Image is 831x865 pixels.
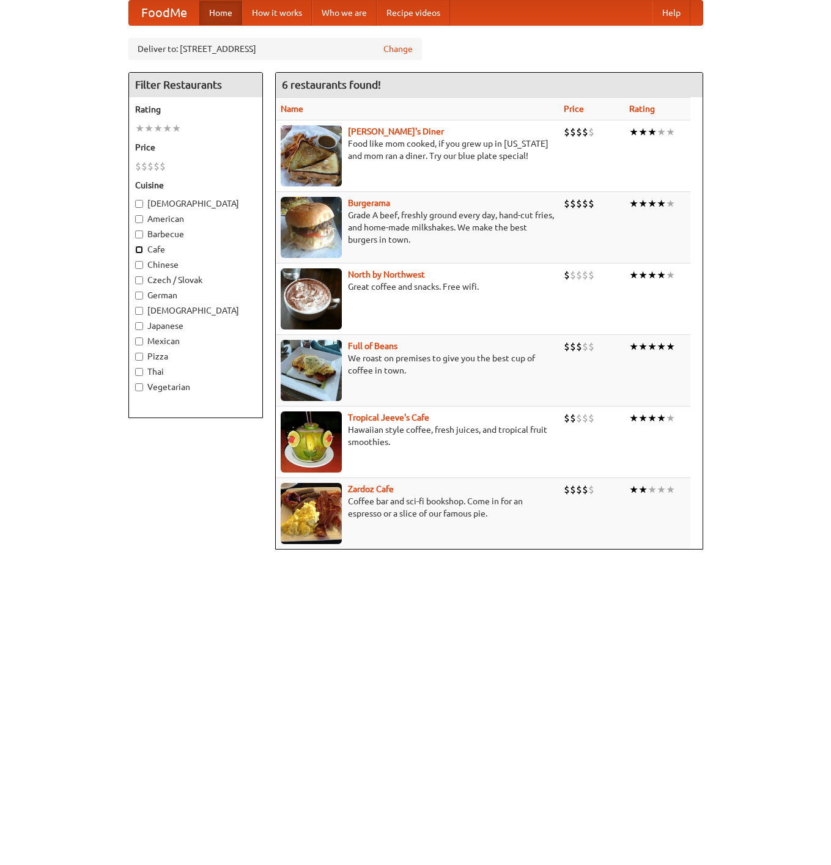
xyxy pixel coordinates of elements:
[629,104,655,114] a: Rating
[570,125,576,139] li: $
[281,268,342,329] img: north.jpg
[163,122,172,135] li: ★
[348,341,397,351] a: Full of Beans
[135,304,256,317] label: [DEMOGRAPHIC_DATA]
[588,483,594,496] li: $
[135,228,256,240] label: Barbecue
[657,483,666,496] li: ★
[666,268,675,282] li: ★
[648,125,657,139] li: ★
[564,268,570,282] li: $
[281,411,342,473] img: jeeves.jpg
[135,141,256,153] h5: Price
[135,179,256,191] h5: Cuisine
[135,213,256,225] label: American
[135,259,256,271] label: Chinese
[281,209,554,246] p: Grade A beef, freshly ground every day, hand-cut fries, and home-made milkshakes. We make the bes...
[281,138,554,162] p: Food like mom cooked, if you grew up in [US_STATE] and mom ran a diner. Try our blue plate special!
[383,43,413,55] a: Change
[129,73,262,97] h4: Filter Restaurants
[135,335,256,347] label: Mexican
[135,243,256,256] label: Cafe
[629,340,638,353] li: ★
[588,411,594,425] li: $
[564,483,570,496] li: $
[135,292,143,300] input: German
[582,340,588,353] li: $
[281,104,303,114] a: Name
[564,104,584,114] a: Price
[570,197,576,210] li: $
[135,337,143,345] input: Mexican
[281,424,554,448] p: Hawaiian style coffee, fresh juices, and tropical fruit smoothies.
[666,197,675,210] li: ★
[242,1,312,25] a: How it works
[666,125,675,139] li: ★
[144,122,153,135] li: ★
[629,125,638,139] li: ★
[135,366,256,378] label: Thai
[652,1,690,25] a: Help
[135,307,143,315] input: [DEMOGRAPHIC_DATA]
[588,268,594,282] li: $
[638,268,648,282] li: ★
[135,261,143,269] input: Chinese
[570,483,576,496] li: $
[281,495,554,520] p: Coffee bar and sci-fi bookshop. Come in for an espresso or a slice of our famous pie.
[648,340,657,353] li: ★
[648,483,657,496] li: ★
[564,197,570,210] li: $
[199,1,242,25] a: Home
[348,270,425,279] a: North by Northwest
[153,160,160,173] li: $
[638,197,648,210] li: ★
[281,483,342,544] img: zardoz.jpg
[638,483,648,496] li: ★
[160,160,166,173] li: $
[582,125,588,139] li: $
[629,483,638,496] li: ★
[582,411,588,425] li: $
[648,411,657,425] li: ★
[135,160,141,173] li: $
[588,125,594,139] li: $
[312,1,377,25] a: Who we are
[638,411,648,425] li: ★
[135,197,256,210] label: [DEMOGRAPHIC_DATA]
[135,276,143,284] input: Czech / Slovak
[135,322,143,330] input: Japanese
[576,483,582,496] li: $
[141,160,147,173] li: $
[582,197,588,210] li: $
[657,340,666,353] li: ★
[564,411,570,425] li: $
[135,122,144,135] li: ★
[576,197,582,210] li: $
[648,268,657,282] li: ★
[135,350,256,363] label: Pizza
[128,38,422,60] div: Deliver to: [STREET_ADDRESS]
[135,103,256,116] h5: Rating
[281,281,554,293] p: Great coffee and snacks. Free wifi.
[135,246,143,254] input: Cafe
[588,197,594,210] li: $
[657,268,666,282] li: ★
[348,127,444,136] a: [PERSON_NAME]'s Diner
[348,198,390,208] a: Burgerama
[666,340,675,353] li: ★
[657,197,666,210] li: ★
[281,197,342,258] img: burgerama.jpg
[135,368,143,376] input: Thai
[564,340,570,353] li: $
[588,340,594,353] li: $
[657,411,666,425] li: ★
[348,413,429,422] a: Tropical Jeeve's Cafe
[377,1,450,25] a: Recipe videos
[576,125,582,139] li: $
[582,268,588,282] li: $
[135,200,143,208] input: [DEMOGRAPHIC_DATA]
